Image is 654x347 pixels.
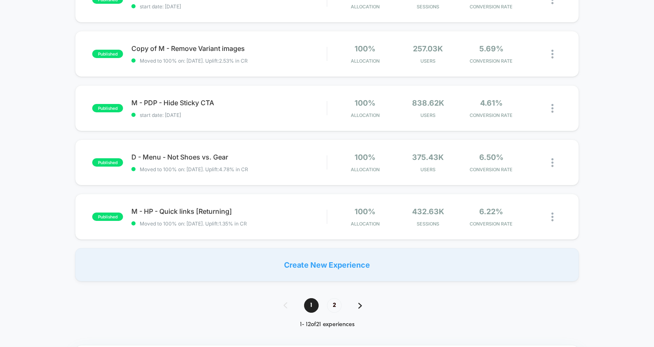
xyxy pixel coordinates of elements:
span: 6.22% [479,207,503,216]
img: close [551,104,553,113]
span: Users [399,112,458,118]
span: published [92,104,123,112]
img: close [551,213,553,221]
span: 100% [355,153,375,162]
img: close [551,50,553,58]
span: CONVERSION RATE [462,4,521,10]
span: start date: [DATE] [131,3,327,10]
span: Allocation [351,221,380,227]
span: 375.43k [412,153,444,162]
span: 257.03k [413,44,443,53]
span: Sessions [399,221,458,227]
span: Users [399,58,458,64]
span: Users [399,167,458,172]
span: 100% [355,44,375,53]
span: start date: [DATE] [131,112,327,118]
span: Allocation [351,58,380,64]
span: CONVERSION RATE [462,221,521,227]
span: 1 [304,298,319,313]
span: 5.69% [479,44,503,53]
span: 4.61% [480,99,503,107]
span: Moved to 100% on: [DATE] . Uplift: 1.35% in CR [140,220,247,227]
img: close [551,158,553,167]
span: CONVERSION RATE [462,167,521,172]
span: Moved to 100% on: [DATE] . Uplift: 4.78% in CR [140,166,248,172]
span: published [92,158,123,167]
span: M - PDP - Hide Sticky CTA [131,99,327,107]
span: Copy of M - Remove Variant images [131,44,327,53]
span: 432.63k [412,207,444,216]
span: Allocation [351,112,380,118]
span: 838.62k [412,99,444,107]
span: published [92,213,123,221]
span: Moved to 100% on: [DATE] . Uplift: 2.53% in CR [140,58,248,64]
img: pagination forward [358,303,362,309]
span: D - Menu - Not Shoes vs. Gear [131,153,327,161]
span: 100% [355,207,375,216]
span: 6.50% [479,153,503,162]
span: 2 [327,298,342,313]
span: Sessions [399,4,458,10]
span: CONVERSION RATE [462,112,521,118]
div: Create New Experience [75,248,579,281]
span: published [92,50,123,58]
span: Allocation [351,167,380,172]
div: 1 - 12 of 21 experiences [275,321,379,328]
span: M - HP - Quick links [Returning] [131,207,327,215]
span: CONVERSION RATE [462,58,521,64]
span: 100% [355,99,375,107]
span: Allocation [351,4,380,10]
